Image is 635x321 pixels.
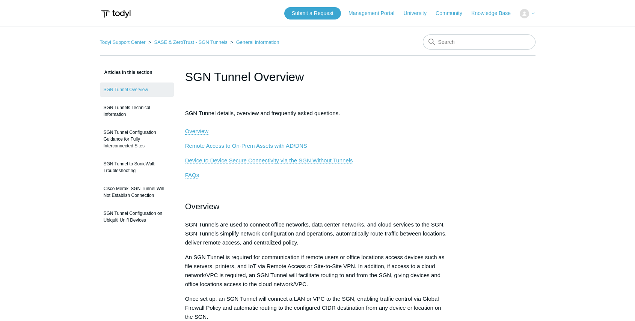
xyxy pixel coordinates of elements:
input: Search [423,34,535,49]
a: Remote Access to On-Prem Assets with AD/DNS [185,142,307,149]
span: An SGN Tunnel is required for communication if remote users or office locations access devices su... [185,254,445,287]
li: Todyl Support Center [100,39,147,45]
span: FAQs [185,172,199,178]
a: SGN Tunnel to SonicWall: Troubleshooting [100,157,174,178]
a: General Information [236,39,279,45]
span: Articles in this section [100,70,152,75]
a: Knowledge Base [471,9,518,17]
span: Once set up, an SGN Tunnel will connect a LAN or VPC to the SGN, enabling traffic control via Glo... [185,295,441,320]
a: University [403,9,434,17]
a: FAQs [185,172,199,178]
img: Todyl Support Center Help Center home page [100,7,132,21]
span: SGN Tunnel details, overview and frequently asked questions. [185,110,340,135]
a: Community [436,9,470,17]
a: Cisco Meraki SGN Tunnel Will Not Establish Connection [100,181,174,202]
a: SGN Tunnels Technical Information [100,100,174,121]
li: SASE & ZeroTrust - SGN Tunnels [147,39,229,45]
a: Todyl Support Center [100,39,146,45]
a: Submit a Request [284,7,341,19]
a: SGN Tunnel Configuration on Ubiquiti Unifi Devices [100,206,174,227]
a: SGN Tunnel Overview [100,82,174,97]
span: SGN Tunnels are used to connect office networks, data center networks, and cloud services to the ... [185,221,447,246]
a: SGN Tunnel Configuration Guidance for Fully Interconnected Sites [100,125,174,153]
a: SASE & ZeroTrust - SGN Tunnels [154,39,227,45]
span: Overview [185,202,220,211]
a: Management Portal [348,9,402,17]
h1: SGN Tunnel Overview [185,68,450,86]
a: Overview [185,128,209,135]
a: Device to Device Secure Connectivity via the SGN Without Tunnels [185,157,353,164]
li: General Information [229,39,279,45]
